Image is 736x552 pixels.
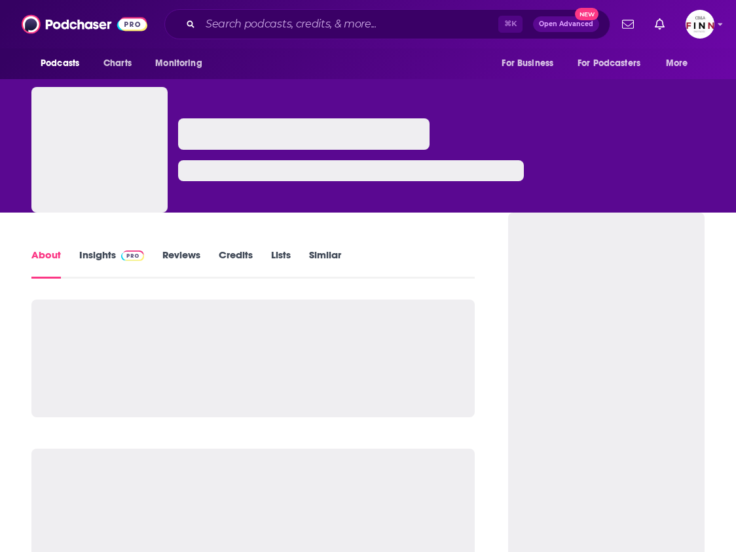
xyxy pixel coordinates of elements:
[569,51,659,76] button: open menu
[666,54,688,73] span: More
[164,9,610,39] div: Search podcasts, credits, & more...
[657,51,705,76] button: open menu
[22,12,147,37] img: Podchaser - Follow, Share and Rate Podcasts
[79,249,144,279] a: InsightsPodchaser Pro
[146,51,219,76] button: open menu
[219,249,253,279] a: Credits
[617,13,639,35] a: Show notifications dropdown
[686,10,714,39] button: Show profile menu
[162,249,200,279] a: Reviews
[575,8,598,20] span: New
[103,54,132,73] span: Charts
[200,14,498,35] input: Search podcasts, credits, & more...
[41,54,79,73] span: Podcasts
[155,54,202,73] span: Monitoring
[686,10,714,39] span: Logged in as FINNMadison
[95,51,139,76] a: Charts
[686,10,714,39] img: User Profile
[271,249,291,279] a: Lists
[650,13,670,35] a: Show notifications dropdown
[492,51,570,76] button: open menu
[31,51,96,76] button: open menu
[539,21,593,27] span: Open Advanced
[498,16,523,33] span: ⌘ K
[578,54,640,73] span: For Podcasters
[533,16,599,32] button: Open AdvancedNew
[31,249,61,279] a: About
[309,249,341,279] a: Similar
[502,54,553,73] span: For Business
[121,250,144,261] img: Podchaser Pro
